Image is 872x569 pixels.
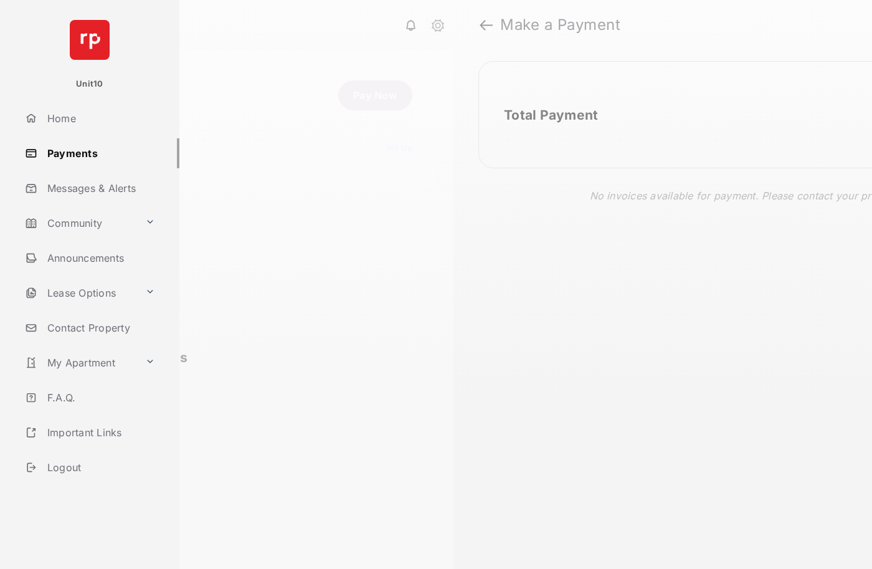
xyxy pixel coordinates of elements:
[20,418,160,447] a: Important Links
[20,452,179,482] a: Logout
[20,103,179,133] a: Home
[20,138,179,168] a: Payments
[20,383,179,413] a: F.A.Q.
[20,208,140,238] a: Community
[20,348,140,378] a: My Apartment
[20,278,140,308] a: Lease Options
[20,313,179,343] a: Contact Property
[70,20,110,60] img: svg+xml;base64,PHN2ZyB4bWxucz0iaHR0cDovL3d3dy53My5vcmcvMjAwMC9zdmciIHdpZHRoPSI2NCIgaGVpZ2h0PSI2NC...
[500,17,620,32] strong: Make a Payment
[20,173,179,203] a: Messages & Alerts
[20,243,179,273] a: Announcements
[504,107,598,123] h2: Total Payment
[76,78,103,90] p: Unit10
[27,350,187,365] span: Looking for transactions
